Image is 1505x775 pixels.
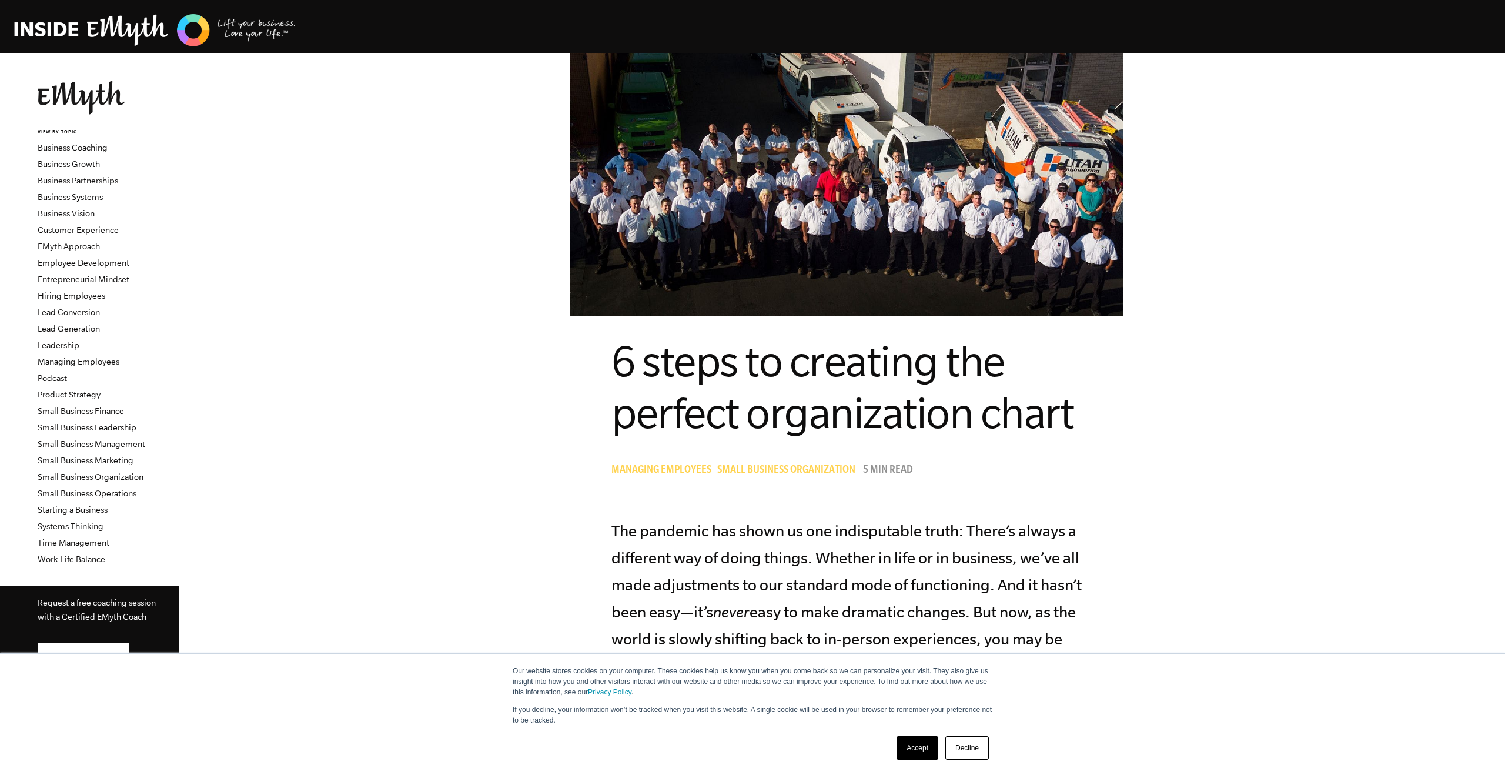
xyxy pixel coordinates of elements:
a: Leadership [38,340,79,350]
a: Business Growth [38,159,100,169]
a: Small Business Marketing [38,456,133,465]
a: Small Business Finance [38,406,124,416]
a: EMyth Approach [38,242,100,251]
a: Privacy Policy [588,688,631,696]
span: 6 steps to creating the perfect organization chart [611,337,1073,437]
p: Request a free coaching session with a Certified EMyth Coach [38,596,160,624]
a: Business Systems [38,192,103,202]
a: Lead Conversion [38,308,100,317]
a: Small Business Operations [38,489,136,498]
a: Small Business Management [38,439,145,449]
a: Employee Development [38,258,129,268]
a: Systems Thinking [38,522,103,531]
a: Time Management [38,538,109,547]
img: EMyth Business Coaching [14,12,296,48]
a: Talk to a Coach [38,643,129,674]
i: never [713,603,750,620]
a: Small Business Organization [717,465,861,477]
a: Podcast [38,373,67,383]
a: Decline [945,736,989,760]
a: Customer Experience [38,225,119,235]
span: Managing Employees [611,465,711,477]
p: The pandemic has shown us one indisputable truth: There’s always a different way of doing things.... [611,517,1082,734]
a: Small Business Leadership [38,423,136,432]
p: 5 min read [863,465,913,477]
h6: VIEW BY TOPIC [38,129,179,136]
a: Business Vision [38,209,95,218]
a: Small Business Organization [38,472,143,482]
a: Managing Employees [611,465,717,477]
a: Business Partnerships [38,176,118,185]
a: Accept [897,736,938,760]
a: Entrepreneurial Mindset [38,275,129,284]
a: Managing Employees [38,357,119,366]
p: Our website stores cookies on your computer. These cookies help us know you when you come back so... [513,666,992,697]
a: Business Coaching [38,143,108,152]
a: Hiring Employees [38,291,105,300]
img: EMyth [38,81,125,115]
p: If you decline, your information won’t be tracked when you visit this website. A single cookie wi... [513,704,992,726]
a: Product Strategy [38,390,101,399]
a: Work-Life Balance [38,554,105,564]
span: Small Business Organization [717,465,855,477]
a: Lead Generation [38,324,100,333]
a: Starting a Business [38,505,108,515]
